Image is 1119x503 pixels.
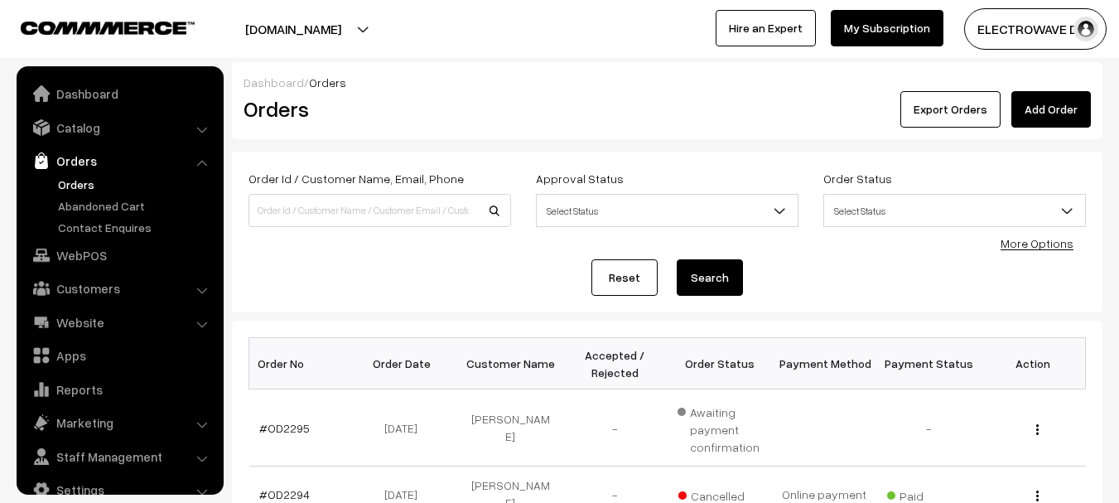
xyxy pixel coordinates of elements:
[259,487,310,501] a: #OD2294
[981,338,1085,389] th: Action
[964,8,1107,50] button: ELECTROWAVE DE…
[823,194,1086,227] span: Select Status
[1011,91,1091,128] a: Add Order
[259,421,310,435] a: #OD2295
[831,10,943,46] a: My Subscription
[562,389,667,467] td: -
[244,74,1091,91] div: /
[458,389,562,467] td: [PERSON_NAME]
[536,194,798,227] span: Select Status
[21,113,218,143] a: Catalog
[823,170,892,187] label: Order Status
[1001,236,1073,250] a: More Options
[248,170,464,187] label: Order Id / Customer Name, Email, Phone
[21,375,218,404] a: Reports
[824,196,1085,225] span: Select Status
[354,389,458,467] td: [DATE]
[21,22,195,34] img: COMMMERCE
[900,91,1001,128] button: Export Orders
[876,389,981,467] td: -
[21,442,218,472] a: Staff Management
[21,307,218,337] a: Website
[354,338,458,389] th: Order Date
[772,338,876,389] th: Payment Method
[678,399,762,456] span: Awaiting payment confirmation
[562,338,667,389] th: Accepted / Rejected
[54,176,218,193] a: Orders
[54,219,218,236] a: Contact Enquires
[21,240,218,270] a: WebPOS
[1036,424,1039,435] img: Menu
[309,75,346,89] span: Orders
[1036,491,1039,501] img: Menu
[21,408,218,438] a: Marketing
[536,170,624,187] label: Approval Status
[591,259,658,296] a: Reset
[244,96,509,122] h2: Orders
[187,8,399,50] button: [DOMAIN_NAME]
[54,197,218,215] a: Abandoned Cart
[458,338,562,389] th: Customer Name
[21,341,218,370] a: Apps
[21,273,218,303] a: Customers
[1073,17,1098,41] img: user
[248,194,511,227] input: Order Id / Customer Name / Customer Email / Customer Phone
[537,196,798,225] span: Select Status
[21,146,218,176] a: Orders
[21,17,166,36] a: COMMMERCE
[244,75,304,89] a: Dashboard
[677,259,743,296] button: Search
[249,338,354,389] th: Order No
[21,79,218,109] a: Dashboard
[668,338,772,389] th: Order Status
[716,10,816,46] a: Hire an Expert
[876,338,981,389] th: Payment Status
